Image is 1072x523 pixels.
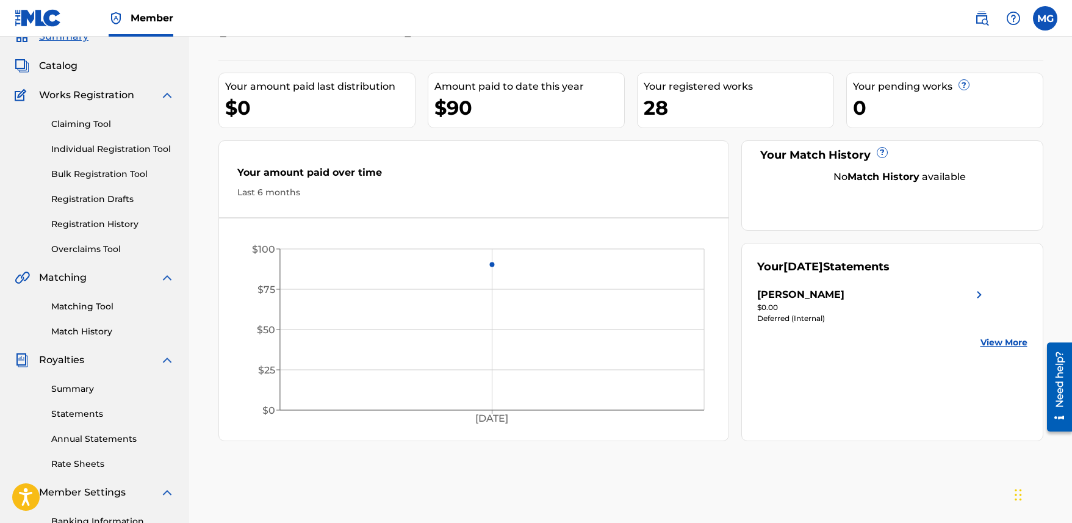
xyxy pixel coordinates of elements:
div: $0.00 [757,302,987,313]
a: Matching Tool [51,300,174,313]
span: Matching [39,270,87,285]
span: ? [877,148,887,157]
img: MLC Logo [15,9,62,27]
div: Drag [1015,477,1022,513]
div: 0 [853,94,1043,121]
img: help [1006,11,1021,26]
img: right chevron icon [972,287,987,302]
tspan: $25 [257,364,275,376]
tspan: $0 [262,405,275,416]
a: Claiming Tool [51,118,174,131]
div: Amount paid to date this year [434,79,624,94]
div: Your Statements [757,259,890,275]
div: Help [1001,6,1026,31]
img: expand [160,88,174,103]
a: Public Search [969,6,994,31]
div: Deferred (Internal) [757,313,987,324]
a: Bulk Registration Tool [51,168,174,181]
span: [DATE] [783,260,823,273]
a: Summary [51,383,174,395]
img: expand [160,353,174,367]
span: Member [131,11,173,25]
a: View More [980,336,1027,349]
div: No available [772,170,1027,184]
div: [PERSON_NAME] [757,287,844,302]
a: Match History [51,325,174,338]
a: Statements [51,408,174,420]
span: Catalog [39,59,77,73]
div: Your amount paid last distribution [225,79,415,94]
iframe: Resource Center [1038,334,1072,439]
span: ? [959,80,969,90]
div: Your registered works [644,79,833,94]
a: Registration Drafts [51,193,174,206]
div: Last 6 months [237,186,711,199]
a: Individual Registration Tool [51,143,174,156]
div: Your pending works [853,79,1043,94]
div: $0 [225,94,415,121]
img: expand [160,485,174,500]
span: Works Registration [39,88,134,103]
tspan: [DATE] [475,413,508,425]
img: expand [160,270,174,285]
div: Your amount paid over time [237,165,711,186]
img: Summary [15,29,29,44]
img: Royalties [15,353,29,367]
div: User Menu [1033,6,1057,31]
tspan: $100 [251,243,275,255]
img: Member Settings [15,485,29,500]
div: $90 [434,94,624,121]
strong: Match History [847,171,919,182]
img: Top Rightsholder [109,11,123,26]
tspan: $75 [257,284,275,295]
a: Annual Statements [51,433,174,445]
div: Your Match History [757,147,1027,164]
a: CatalogCatalog [15,59,77,73]
a: SummarySummary [15,29,88,44]
span: Royalties [39,353,84,367]
tspan: $50 [256,324,275,336]
span: Summary [39,29,88,44]
img: search [974,11,989,26]
span: Member Settings [39,485,126,500]
iframe: Chat Widget [1011,464,1072,523]
img: Matching [15,270,30,285]
img: Works Registration [15,88,31,103]
img: Catalog [15,59,29,73]
a: Rate Sheets [51,458,174,471]
div: 28 [644,94,833,121]
a: Registration History [51,218,174,231]
a: [PERSON_NAME]right chevron icon$0.00Deferred (Internal) [757,287,987,324]
a: Overclaims Tool [51,243,174,256]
